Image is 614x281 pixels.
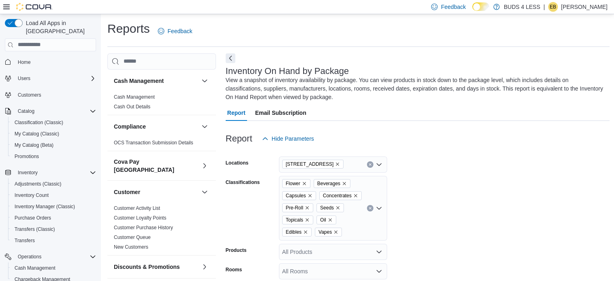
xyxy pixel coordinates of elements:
[2,106,99,117] button: Catalog
[15,106,96,116] span: Catalog
[11,213,96,223] span: Purchase Orders
[11,140,57,150] a: My Catalog (Beta)
[114,77,164,85] h3: Cash Management
[11,140,96,150] span: My Catalog (Beta)
[8,178,99,190] button: Adjustments (Classic)
[18,254,42,260] span: Operations
[376,268,382,275] button: Open list of options
[2,89,99,101] button: Customers
[314,179,350,188] span: Beverages
[107,92,216,115] div: Cash Management
[15,74,34,83] button: Users
[2,251,99,262] button: Operations
[342,181,347,186] button: Remove Beverages from selection in this group
[316,216,336,224] span: Oil
[16,3,52,11] img: Cova
[282,191,316,200] span: Capsules
[303,230,308,235] button: Remove Edibles from selection in this group
[11,202,78,211] a: Inventory Manager (Classic)
[282,228,312,237] span: Edibles
[320,216,326,224] span: Oil
[200,122,210,131] button: Compliance
[226,179,260,186] label: Classifications
[155,23,195,39] a: Feedback
[286,228,302,236] span: Edibles
[11,224,58,234] a: Transfers (Classic)
[15,153,39,160] span: Promotions
[168,27,192,35] span: Feedback
[315,228,342,237] span: Vapes
[114,104,151,110] span: Cash Out Details
[11,202,96,211] span: Inventory Manager (Classic)
[11,129,96,139] span: My Catalog (Classic)
[23,19,96,35] span: Load All Apps in [GEOGRAPHIC_DATA]
[226,266,242,273] label: Rooms
[15,90,44,100] a: Customers
[8,128,99,139] button: My Catalog (Classic)
[15,106,38,116] button: Catalog
[11,129,63,139] a: My Catalog (Classic)
[548,2,558,12] div: Elisabeth Brown
[114,123,146,131] h3: Compliance
[15,252,96,262] span: Operations
[114,77,198,85] button: Cash Management
[114,94,155,100] a: Cash Management
[15,119,63,126] span: Classification (Classic)
[8,235,99,246] button: Transfers
[11,224,96,234] span: Transfers (Classic)
[200,76,210,86] button: Cash Management
[15,90,96,100] span: Customers
[114,235,151,240] a: Customer Queue
[282,160,344,169] span: 23 Young Street
[2,56,99,68] button: Home
[286,192,306,200] span: Capsules
[15,265,55,271] span: Cash Management
[302,181,307,186] button: Remove Flower from selection in this group
[200,187,210,197] button: Customer
[335,205,340,210] button: Remove Seeds from selection in this group
[226,66,349,76] h3: Inventory On Hand by Package
[367,161,373,168] button: Clear input
[114,263,180,271] h3: Discounts & Promotions
[11,152,42,161] a: Promotions
[286,180,300,188] span: Flower
[15,142,54,148] span: My Catalog (Beta)
[15,168,96,177] span: Inventory
[286,204,303,212] span: Pre-Roll
[114,158,198,174] h3: Cova Pay [GEOGRAPHIC_DATA]
[8,190,99,201] button: Inventory Count
[114,215,166,221] span: Customer Loyalty Points
[200,161,210,171] button: Cova Pay [GEOGRAPHIC_DATA]
[200,262,210,272] button: Discounts & Promotions
[114,205,160,211] a: Customer Activity List
[282,179,310,188] span: Flower
[319,228,332,236] span: Vapes
[18,169,38,176] span: Inventory
[286,216,303,224] span: Topicals
[15,131,59,137] span: My Catalog (Classic)
[441,3,465,11] span: Feedback
[8,262,99,274] button: Cash Management
[2,73,99,84] button: Users
[308,193,312,198] button: Remove Capsules from selection in this group
[15,57,34,67] a: Home
[18,108,34,114] span: Catalog
[15,203,75,210] span: Inventory Manager (Classic)
[227,105,245,121] span: Report
[18,92,41,98] span: Customers
[15,215,51,221] span: Purchase Orders
[15,237,35,244] span: Transfers
[114,123,198,131] button: Compliance
[11,213,54,223] a: Purchase Orders
[114,188,198,196] button: Customer
[114,244,148,250] span: New Customers
[15,57,96,67] span: Home
[114,104,151,110] a: Cash Out Details
[305,205,310,210] button: Remove Pre-Roll from selection in this group
[15,192,49,199] span: Inventory Count
[11,236,38,245] a: Transfers
[255,105,306,121] span: Email Subscription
